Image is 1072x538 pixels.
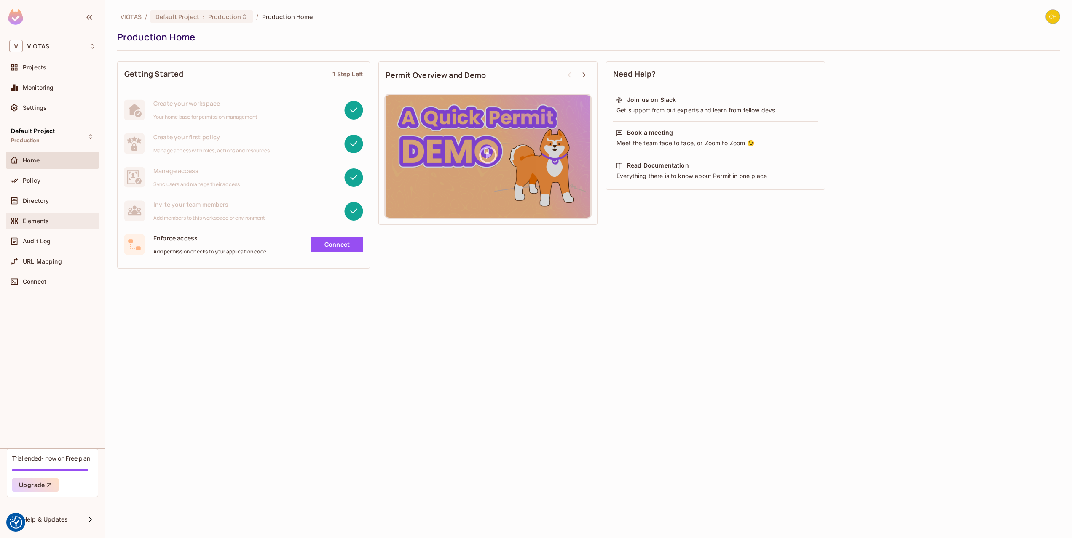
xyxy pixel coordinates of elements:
[121,13,142,21] span: the active workspace
[11,128,55,134] span: Default Project
[27,43,49,50] span: Workspace: VIOTAS
[153,234,266,242] span: Enforce access
[627,161,689,170] div: Read Documentation
[153,215,265,221] span: Add members to this workspace or environment
[155,13,199,21] span: Default Project
[153,200,265,208] span: Invite your team members
[23,84,54,91] span: Monitoring
[23,177,40,184] span: Policy
[11,137,40,144] span: Production
[10,516,22,529] img: Revisit consent button
[616,172,815,180] div: Everything there is to know about Permit in one place
[153,99,257,107] span: Create your workspace
[202,13,205,20] span: :
[23,238,51,245] span: Audit Log
[23,258,62,265] span: URL Mapping
[23,218,49,224] span: Elements
[386,70,486,80] span: Permit Overview and Demo
[23,157,40,164] span: Home
[23,104,47,111] span: Settings
[627,128,673,137] div: Book a meeting
[256,13,258,21] li: /
[117,31,1056,43] div: Production Home
[153,181,240,188] span: Sync users and manage their access
[12,478,59,492] button: Upgrade
[10,516,22,529] button: Consent Preferences
[153,248,266,255] span: Add permission checks to your application code
[153,133,270,141] span: Create your first policy
[311,237,363,252] a: Connect
[332,70,363,78] div: 1 Step Left
[153,147,270,154] span: Manage access with roles, actions and resources
[23,278,46,285] span: Connect
[208,13,241,21] span: Production
[23,197,49,204] span: Directory
[145,13,147,21] li: /
[9,40,23,52] span: V
[262,13,313,21] span: Production Home
[23,516,68,523] span: Help & Updates
[153,114,257,120] span: Your home base for permission management
[12,454,90,462] div: Trial ended- now on Free plan
[153,167,240,175] span: Manage access
[1046,10,1060,24] img: christie.molloy@viotas.com
[8,9,23,25] img: SReyMgAAAABJRU5ErkJggg==
[124,69,183,79] span: Getting Started
[23,64,46,71] span: Projects
[627,96,676,104] div: Join us on Slack
[616,139,815,147] div: Meet the team face to face, or Zoom to Zoom 😉
[616,106,815,115] div: Get support from out experts and learn from fellow devs
[613,69,656,79] span: Need Help?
